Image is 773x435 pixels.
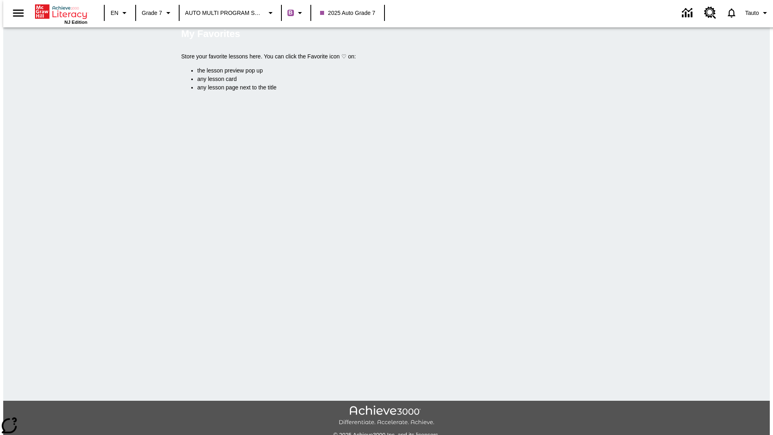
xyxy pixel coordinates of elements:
[107,6,133,20] button: Language: EN, Select a language
[181,27,240,40] h5: My Favorites
[742,6,773,20] button: Profile/Settings
[339,406,434,426] img: Achieve3000 Differentiate Accelerate Achieve
[181,52,592,61] p: Store your favorite lessons here. You can click the Favorite icon ♡ on:
[197,66,592,75] li: the lesson preview pop up
[111,9,118,17] span: EN
[699,2,721,24] a: Resource Center, Will open in new tab
[185,9,265,17] span: AUTO MULTI PROGRAM SCHOOL
[320,9,376,17] span: 2025 Auto Grade 7
[721,2,742,23] a: Notifications
[182,6,279,20] button: School: AUTO MULTI PROGRAM SCHOOL, Select your school
[745,9,759,17] span: Tauto
[677,2,699,24] a: Data Center
[284,6,308,20] button: Boost Class color is purple. Change class color
[289,8,293,18] span: B
[35,4,87,20] a: Home
[35,3,87,25] div: Home
[197,75,592,83] li: any lesson card
[6,1,30,25] button: Open side menu
[197,83,592,92] li: any lesson page next to the title
[138,6,176,20] button: Grade: Grade 7, Select a grade
[64,20,87,25] span: NJ Edition
[142,9,162,17] span: Grade 7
